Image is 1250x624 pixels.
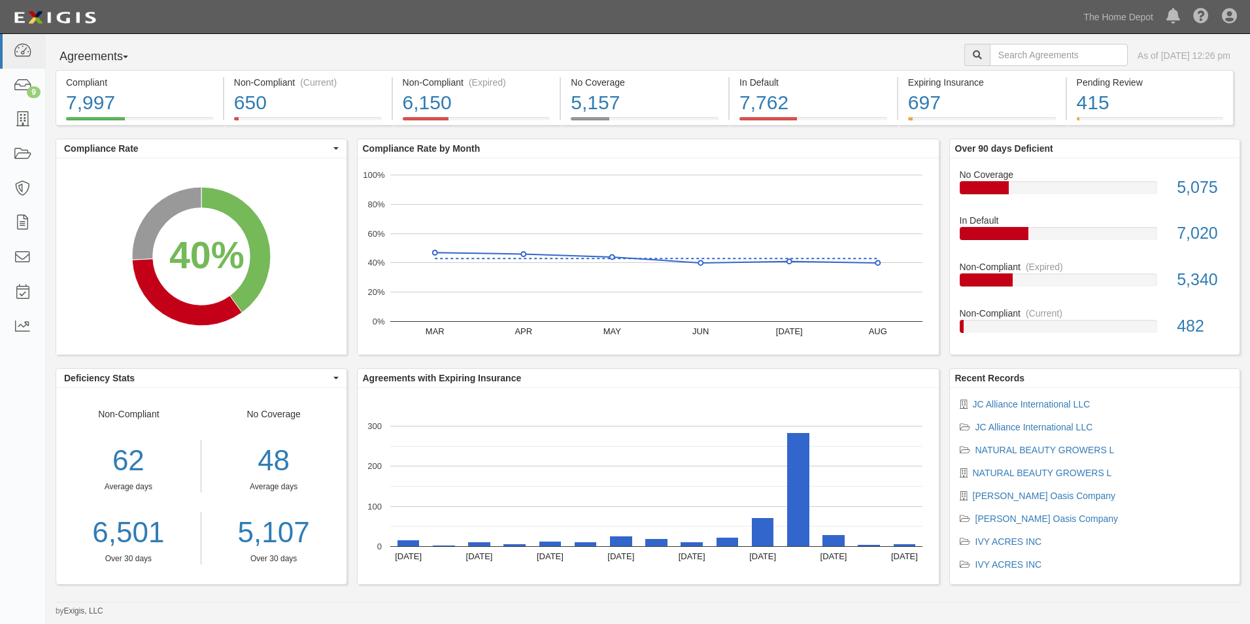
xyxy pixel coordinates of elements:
[1167,315,1240,338] div: 482
[363,373,522,383] b: Agreements with Expiring Insurance
[395,551,422,561] text: [DATE]
[56,407,201,564] div: Non-Compliant
[775,326,802,336] text: [DATE]
[56,553,201,564] div: Over 30 days
[64,606,103,615] a: Exigis, LLC
[56,440,201,481] div: 62
[1167,222,1240,245] div: 7,020
[56,369,346,387] button: Deficiency Stats
[27,86,41,98] div: 9
[515,326,532,336] text: APR
[692,326,709,336] text: JUN
[56,512,201,553] a: 6,501
[1138,49,1230,62] div: As of [DATE] 12:26 pm
[975,536,1042,547] a: IVY ACRES INC
[367,501,382,511] text: 100
[393,117,560,128] a: Non-Compliant(Expired)6,150
[367,461,382,471] text: 200
[975,445,1115,455] a: NATURAL BEAUTY GROWERS L
[1167,176,1240,199] div: 5,075
[211,440,337,481] div: 48
[739,76,887,89] div: In Default
[64,372,330,385] span: Deficiency Stats
[955,373,1025,383] b: Recent Records
[678,551,705,561] text: [DATE]
[1026,307,1062,320] div: (Current)
[908,76,1056,89] div: Expiring Insurance
[536,551,563,561] text: [DATE]
[377,542,381,551] text: 0
[960,214,1230,260] a: In Default7,020
[56,481,201,493] div: Average days
[56,44,154,70] button: Agreements
[358,388,939,584] svg: A chart.
[1026,260,1063,273] div: (Expired)
[1167,268,1240,292] div: 5,340
[950,214,1240,227] div: In Default
[211,481,337,493] div: Average days
[561,117,728,128] a: No Coverage5,157
[66,76,213,89] div: Compliant
[403,89,550,117] div: 6,150
[234,76,382,89] div: Non-Compliant (Current)
[1077,4,1160,30] a: The Home Depot
[960,168,1230,215] a: No Coverage5,075
[975,422,1093,432] a: JC Alliance International LLC
[975,559,1042,570] a: IVY ACRES INC
[367,199,384,209] text: 80%
[1193,9,1209,25] i: Help Center - Complianz
[607,551,634,561] text: [DATE]
[465,551,492,561] text: [DATE]
[950,260,1240,273] div: Non-Compliant
[367,228,384,238] text: 60%
[973,399,1090,409] a: JC Alliance International LLC
[975,513,1119,524] a: [PERSON_NAME] Oasis Company
[571,89,718,117] div: 5,157
[955,143,1053,154] b: Over 90 days Deficient
[960,307,1230,343] a: Non-Compliant(Current)482
[1067,117,1234,128] a: Pending Review415
[372,317,384,326] text: 0%
[56,158,346,355] svg: A chart.
[973,491,1116,501] a: [PERSON_NAME] Oasis Company
[64,142,330,155] span: Compliance Rate
[603,326,621,336] text: MAY
[749,551,776,561] text: [DATE]
[211,553,337,564] div: Over 30 days
[890,551,917,561] text: [DATE]
[403,76,550,89] div: Non-Compliant (Expired)
[56,606,103,617] small: by
[169,229,245,283] div: 40%
[300,76,337,89] div: (Current)
[960,260,1230,307] a: Non-Compliant(Expired)5,340
[425,326,444,336] text: MAR
[367,258,384,268] text: 40%
[571,76,718,89] div: No Coverage
[820,551,847,561] text: [DATE]
[201,407,346,564] div: No Coverage
[990,44,1128,66] input: Search Agreements
[1077,76,1224,89] div: Pending Review
[363,143,481,154] b: Compliance Rate by Month
[898,117,1066,128] a: Expiring Insurance697
[358,158,939,355] svg: A chart.
[908,89,1056,117] div: 697
[950,168,1240,181] div: No Coverage
[1077,89,1224,117] div: 415
[730,117,897,128] a: In Default7,762
[234,89,382,117] div: 650
[56,117,223,128] a: Compliant7,997
[950,307,1240,320] div: Non-Compliant
[868,326,887,336] text: AUG
[56,139,346,158] button: Compliance Rate
[10,6,100,29] img: logo-5460c22ac91f19d4615b14bd174203de0afe785f0fc80cf4dbbc73dc1793850b.png
[211,512,337,553] a: 5,107
[363,170,385,180] text: 100%
[469,76,506,89] div: (Expired)
[66,89,213,117] div: 7,997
